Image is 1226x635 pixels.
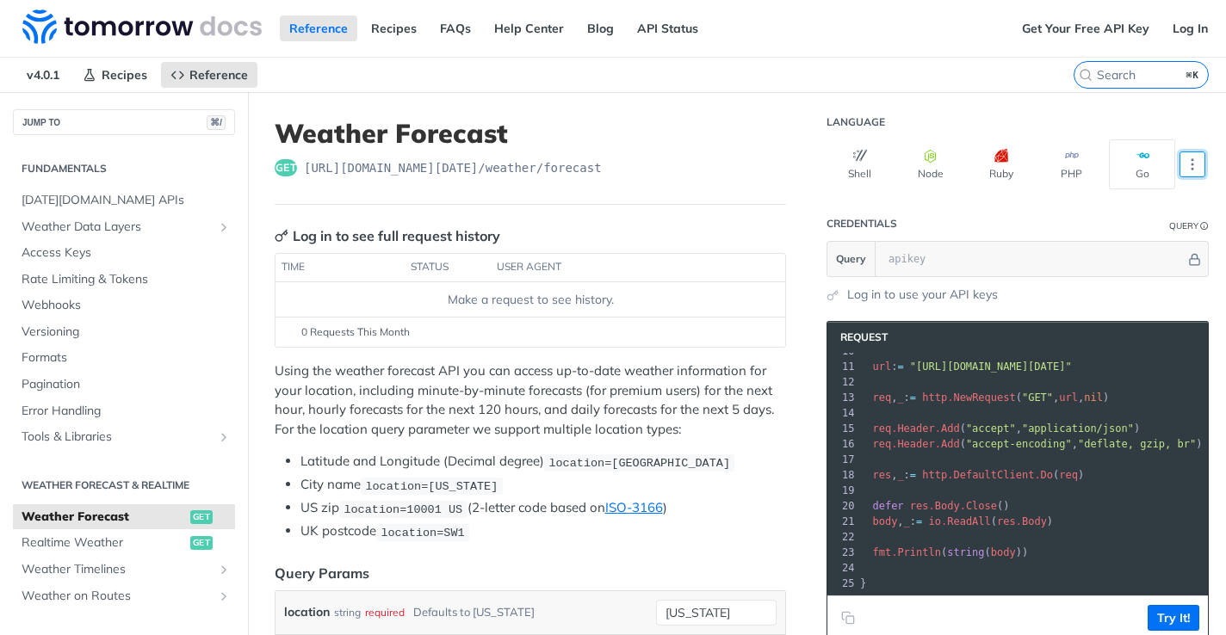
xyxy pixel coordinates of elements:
div: Query [1169,219,1198,232]
div: 13 [828,390,858,405]
span: http [922,469,947,481]
div: 15 [828,421,858,436]
button: Ruby [968,139,1034,189]
a: Pagination [13,372,235,398]
a: Recipes [362,15,426,41]
span: _ [904,515,910,527]
span: res [910,500,929,512]
span: Body [1022,515,1047,527]
svg: Search [1079,68,1093,82]
span: "accept" [966,422,1016,435]
span: , : ( ) [860,469,1084,481]
a: ISO-3166 [605,499,663,515]
a: Blog [578,15,623,41]
a: Rate Limiting & Tokens [13,267,235,293]
button: Shell [827,139,893,189]
span: url [1059,391,1078,404]
li: UK postcode [300,521,786,541]
span: Versioning [22,324,231,341]
div: 17 [828,452,858,467]
li: City name [300,475,786,495]
div: string [334,600,361,625]
span: Request [832,330,888,344]
span: ( , ) [860,422,1140,435]
a: Get Your Free API Key [1012,15,1159,41]
p: Using the weather forecast API you can access up-to-date weather information for your location, i... [275,361,786,439]
h1: Weather Forecast [275,118,786,149]
span: Header [897,422,934,435]
span: . [935,438,941,450]
span: : [860,361,1072,373]
span: Body [935,500,960,512]
button: Show subpages for Weather Data Layers [217,220,231,234]
span: . [891,438,897,450]
span: Error Handling [22,403,231,420]
span: "application/json" [1022,422,1134,435]
button: Show subpages for Weather Timelines [217,563,231,576]
th: status [405,254,491,281]
span: get [275,159,297,176]
span: 0 Requests This Month [301,324,410,340]
a: Realtime Weatherget [13,530,235,556]
span: body [991,546,1016,558]
span: Reference [189,67,248,83]
span: res [997,515,1016,527]
button: Copy to clipboard [836,605,860,631]
a: Versioning [13,319,235,345]
div: QueryInformation [1169,219,1209,232]
span: () [860,500,1010,512]
span: ⌘/ [207,115,226,130]
span: ( , ) [860,438,1203,450]
div: 25 [828,576,858,591]
a: Weather TimelinesShow subpages for Weather Timelines [13,557,235,583]
a: API Status [628,15,708,41]
span: location=[US_STATE] [365,479,498,492]
span: = [910,469,916,481]
div: Credentials [827,217,897,231]
span: Weather Timelines [22,561,213,578]
div: 12 [828,374,858,390]
span: [DATE][DOMAIN_NAME] APIs [22,192,231,209]
a: Log in to use your API keys [847,286,998,304]
span: NewRequest [953,391,1015,404]
a: Tools & LibrariesShow subpages for Tools & Libraries [13,424,235,450]
span: get [190,510,213,524]
span: Close [966,500,997,512]
button: JUMP TO⌘/ [13,109,235,135]
span: url [872,361,891,373]
span: . [947,469,953,481]
div: 18 [828,467,858,483]
a: Recipes [73,62,157,88]
span: req [1059,469,1078,481]
div: 16 [828,436,858,452]
span: Weather Data Layers [22,219,213,236]
span: defer [872,500,903,512]
a: Error Handling [13,398,235,424]
button: Try It! [1148,605,1199,631]
span: https://api.tomorrow.io/v4/weather/forecast [304,159,602,176]
span: location=10001 US [344,502,462,515]
span: . [1034,469,1040,481]
span: fmt [872,546,891,558]
div: 19 [828,483,858,498]
span: = [916,515,922,527]
span: Header [897,438,934,450]
div: Query Params [275,563,369,583]
span: "accept-encoding" [966,438,1072,450]
span: ReadAll [947,515,991,527]
a: Webhooks [13,293,235,318]
a: Reference [161,62,257,88]
button: PHP [1038,139,1105,189]
div: 21 [828,514,858,529]
div: 22 [828,529,858,545]
th: time [276,254,405,281]
span: Println [897,546,941,558]
span: req [872,391,891,404]
th: user agent [491,254,751,281]
img: Tomorrow.io Weather API Docs [22,9,262,44]
span: Weather Forecast [22,509,186,526]
span: . [960,500,966,512]
span: Add [941,422,960,435]
span: location=[GEOGRAPHIC_DATA] [548,456,730,469]
span: . [891,422,897,435]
